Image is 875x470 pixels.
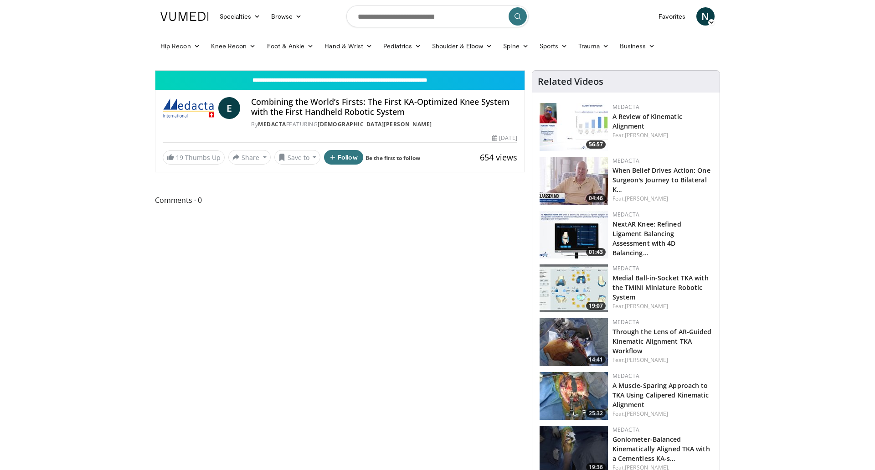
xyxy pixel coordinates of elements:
a: 14:41 [540,318,608,366]
a: E [218,97,240,119]
a: Trauma [573,37,614,55]
div: [DATE] [492,134,517,142]
a: Goniometer-Balanced Kinematically Aligned TKA with a Cementless KA-s… [612,435,710,463]
a: [PERSON_NAME] [625,195,668,202]
img: e4c7c2de-3208-4948-8bee-7202992581dd.150x105_q85_crop-smart_upscale.jpg [540,264,608,312]
span: 654 views [480,152,517,163]
a: Medacta [612,372,639,380]
a: A Review of Kinematic Alignment [612,112,682,130]
a: When Belief Drives Action: One Surgeon's Journey to Bilateral K… [612,166,710,194]
div: By FEATURING [251,120,517,129]
div: Feat. [612,131,712,139]
span: 19:07 [586,302,606,310]
a: Medial Ball-in-Socket TKA with the TMINI Miniature Robotic System [612,274,709,301]
a: Be the first to follow [365,154,420,162]
a: Spine [498,37,534,55]
a: Favorites [653,7,691,26]
a: Medacta [612,318,639,326]
a: Browse [266,7,308,26]
span: 14:41 [586,356,606,364]
a: N [696,7,715,26]
img: a1b90669-76d4-4a1e-9a63-4c89ef5ed2e6.150x105_q85_crop-smart_upscale.jpg [540,318,608,366]
span: 56:57 [586,140,606,149]
button: Save to [274,150,321,165]
a: A Muscle-Sparing Approach to TKA Using Calipered Kinematic Alignment [612,381,709,409]
a: Medacta [612,157,639,165]
a: [PERSON_NAME] [625,131,668,139]
a: NextAR Knee: Refined Ligament Balancing Assessment with 4D Balancing… [612,220,681,257]
a: Pediatrics [378,37,427,55]
a: [DEMOGRAPHIC_DATA][PERSON_NAME] [318,120,432,128]
span: Comments 0 [155,194,525,206]
img: f98fa1a1-3411-4bfe-8299-79a530ffd7ff.150x105_q85_crop-smart_upscale.jpg [540,103,608,151]
div: Feat. [612,195,712,203]
h4: Combining the World’s Firsts: The First KA-Optimized Knee System with the First Handheld Robotic ... [251,97,517,117]
a: [PERSON_NAME] [625,356,668,364]
button: Follow [324,150,363,165]
a: 19:07 [540,264,608,312]
a: 25:32 [540,372,608,420]
img: 6a8baa29-1674-4a99-9eca-89e914d57116.150x105_q85_crop-smart_upscale.jpg [540,211,608,258]
a: 01:43 [540,211,608,258]
a: Medacta [258,120,286,128]
a: Medacta [612,211,639,218]
a: Hand & Wrist [319,37,378,55]
a: 56:57 [540,103,608,151]
a: [PERSON_NAME] [625,302,668,310]
img: 79992334-3ae6-45ec-80f5-af688f8136ae.150x105_q85_crop-smart_upscale.jpg [540,372,608,420]
img: Medacta [163,97,215,119]
a: Shoulder & Elbow [427,37,498,55]
a: Medacta [612,103,639,111]
span: 01:43 [586,248,606,256]
a: Business [614,37,661,55]
div: Feat. [612,356,712,364]
a: Foot & Ankle [262,37,319,55]
span: 04:46 [586,194,606,202]
a: [PERSON_NAME] [625,410,668,418]
a: Medacta [612,264,639,272]
div: Feat. [612,302,712,310]
a: Hip Recon [155,37,206,55]
span: 19 [176,153,183,162]
a: 04:46 [540,157,608,205]
a: Medacta [612,426,639,434]
span: 25:32 [586,409,606,418]
a: Specialties [214,7,266,26]
h4: Related Videos [538,76,603,87]
a: 19 Thumbs Up [163,150,225,165]
img: e7443d18-596a-449b-86f2-a7ae2f76b6bd.150x105_q85_crop-smart_upscale.jpg [540,157,608,205]
img: VuMedi Logo [160,12,209,21]
a: Knee Recon [206,37,262,55]
a: Through the Lens of AR-Guided Kinematic Alignment TKA Workflow [612,327,712,355]
div: Feat. [612,410,712,418]
button: Share [228,150,271,165]
a: Sports [534,37,573,55]
input: Search topics, interventions [346,5,529,27]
